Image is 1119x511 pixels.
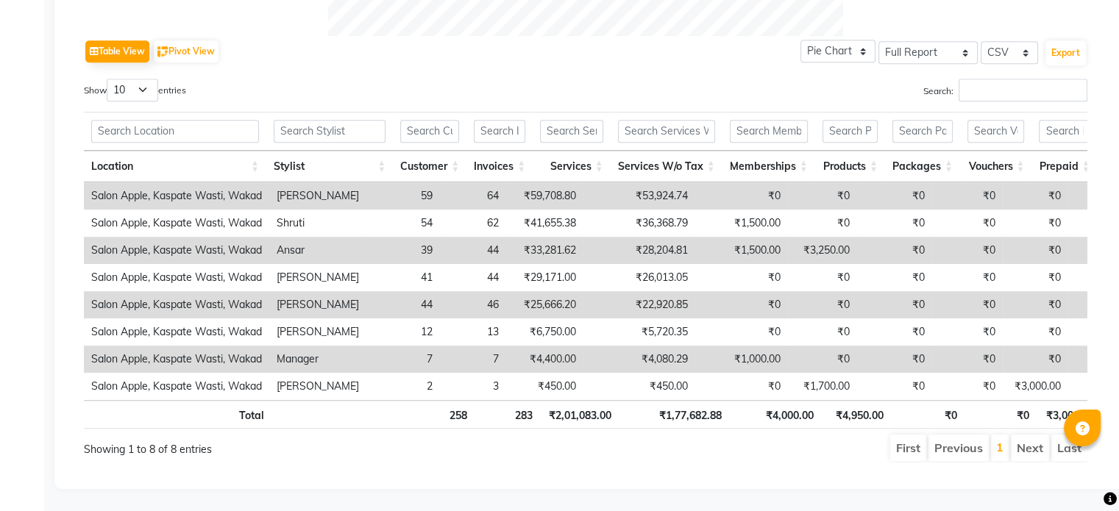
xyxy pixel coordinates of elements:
[695,291,788,318] td: ₹0
[1003,264,1068,291] td: ₹0
[366,237,440,264] td: 39
[269,346,366,373] td: Manager
[932,346,1003,373] td: ₹0
[788,318,857,346] td: ₹0
[583,346,695,373] td: ₹4,080.29
[695,373,788,400] td: ₹0
[857,237,932,264] td: ₹0
[440,373,506,400] td: 3
[815,151,885,182] th: Products: activate to sort column ascending
[857,210,932,237] td: ₹0
[154,40,219,62] button: Pivot View
[440,210,506,237] td: 62
[959,79,1087,101] input: Search:
[788,346,857,373] td: ₹0
[84,79,186,101] label: Show entries
[857,291,932,318] td: ₹0
[788,210,857,237] td: ₹0
[506,264,583,291] td: ₹29,171.00
[1031,151,1097,182] th: Prepaid: activate to sort column ascending
[965,400,1036,429] th: ₹0
[84,264,269,291] td: Salon Apple, Kaspate Wasti, Wakad
[84,346,269,373] td: Salon Apple, Kaspate Wasti, Wakad
[857,182,932,210] td: ₹0
[960,151,1031,182] th: Vouchers: activate to sort column ascending
[540,400,618,429] th: ₹2,01,083.00
[923,79,1087,101] label: Search:
[440,182,506,210] td: 64
[393,151,466,182] th: Customer: activate to sort column ascending
[533,151,611,182] th: Services: activate to sort column ascending
[788,291,857,318] td: ₹0
[506,318,583,346] td: ₹6,750.00
[583,182,695,210] td: ₹53,924.74
[788,237,857,264] td: ₹3,250.00
[932,318,1003,346] td: ₹0
[583,373,695,400] td: ₹450.00
[1037,400,1101,429] th: ₹3,000.00
[695,182,788,210] td: ₹0
[1003,346,1068,373] td: ₹0
[618,120,715,143] input: Search Services W/o Tax
[1003,318,1068,346] td: ₹0
[540,120,603,143] input: Search Services
[1068,182,1118,210] td: ₹0
[269,182,366,210] td: [PERSON_NAME]
[857,373,932,400] td: ₹0
[857,264,932,291] td: ₹0
[157,46,168,57] img: pivot.png
[440,264,506,291] td: 44
[695,237,788,264] td: ₹1,500.00
[1003,210,1068,237] td: ₹0
[932,291,1003,318] td: ₹0
[506,373,583,400] td: ₹450.00
[1003,291,1068,318] td: ₹0
[266,151,393,182] th: Stylist: activate to sort column ascending
[366,264,440,291] td: 41
[84,318,269,346] td: Salon Apple, Kaspate Wasti, Wakad
[932,373,1003,400] td: ₹0
[1003,182,1068,210] td: ₹0
[932,237,1003,264] td: ₹0
[729,400,821,429] th: ₹4,000.00
[932,264,1003,291] td: ₹0
[1068,210,1118,237] td: ₹0
[474,120,525,143] input: Search Invoices
[583,291,695,318] td: ₹22,920.85
[695,264,788,291] td: ₹0
[857,318,932,346] td: ₹0
[583,237,695,264] td: ₹28,204.81
[366,318,440,346] td: 12
[366,373,440,400] td: 2
[84,237,269,264] td: Salon Apple, Kaspate Wasti, Wakad
[695,210,788,237] td: ₹1,500.00
[967,120,1024,143] input: Search Vouchers
[1045,40,1086,65] button: Export
[107,79,158,101] select: Showentries
[891,400,965,429] th: ₹0
[695,346,788,373] td: ₹1,000.00
[269,291,366,318] td: [PERSON_NAME]
[583,210,695,237] td: ₹36,368.79
[400,120,459,143] input: Search Customer
[583,264,695,291] td: ₹26,013.05
[788,373,857,400] td: ₹1,700.00
[1068,237,1118,264] td: ₹0
[730,120,808,143] input: Search Memberships
[440,237,506,264] td: 44
[84,151,266,182] th: Location: activate to sort column ascending
[618,400,728,429] th: ₹1,77,682.88
[1003,373,1068,400] td: ₹3,000.00
[1068,373,1118,400] td: ₹0
[1068,291,1118,318] td: ₹0
[506,210,583,237] td: ₹41,655.38
[1068,264,1118,291] td: ₹0
[401,400,475,429] th: 258
[84,291,269,318] td: Salon Apple, Kaspate Wasti, Wakad
[84,400,271,429] th: Total
[892,120,953,143] input: Search Packages
[506,346,583,373] td: ₹4,400.00
[506,237,583,264] td: ₹33,281.62
[84,182,269,210] td: Salon Apple, Kaspate Wasti, Wakad
[821,400,891,429] th: ₹4,950.00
